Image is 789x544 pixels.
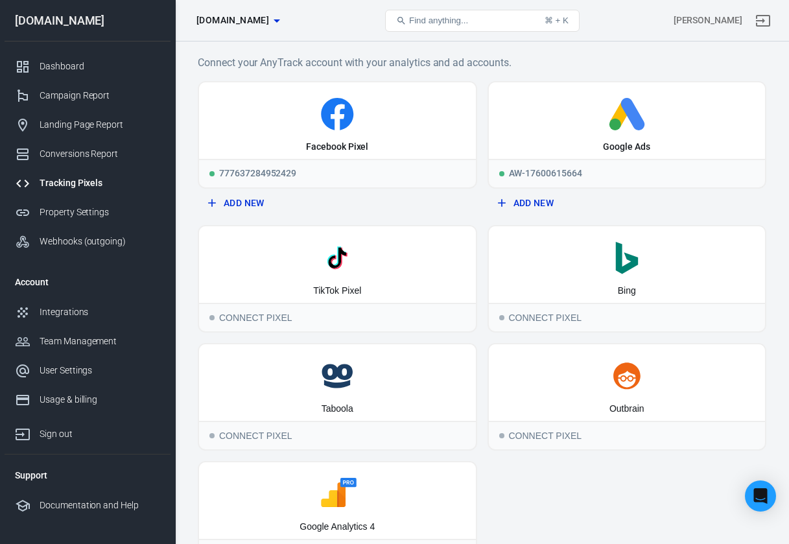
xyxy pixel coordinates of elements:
[499,171,504,176] span: Running
[198,225,477,333] button: TikTok PixelConnect PixelConnect Pixel
[745,480,776,512] div: Open Intercom Messenger
[545,16,569,25] div: ⌘ + K
[609,403,644,416] div: Outbrain
[5,414,171,449] a: Sign out
[385,10,580,32] button: Find anything...⌘ + K
[674,14,742,27] div: Account id: 7D9VSqxT
[40,60,160,73] div: Dashboard
[488,81,767,189] a: Google AdsRunningAW-17600615664
[489,159,766,187] div: AW-17600615664
[40,89,160,102] div: Campaign Report
[198,343,477,451] button: TaboolaConnect PixelConnect Pixel
[40,364,160,377] div: User Settings
[40,235,160,248] div: Webhooks (outgoing)
[603,141,650,154] div: Google Ads
[40,118,160,132] div: Landing Page Report
[5,52,171,81] a: Dashboard
[489,421,766,449] div: Connect Pixel
[203,191,472,215] button: Add New
[5,139,171,169] a: Conversions Report
[40,393,160,407] div: Usage & billing
[5,356,171,385] a: User Settings
[5,110,171,139] a: Landing Page Report
[300,521,375,534] div: Google Analytics 4
[618,285,636,298] div: Bing
[488,225,767,333] button: BingConnect PixelConnect Pixel
[306,141,368,154] div: Facebook Pixel
[209,433,215,438] span: Connect Pixel
[489,303,766,331] div: Connect Pixel
[199,421,476,449] div: Connect Pixel
[5,198,171,227] a: Property Settings
[5,15,171,27] div: [DOMAIN_NAME]
[199,159,476,187] div: 777637284952429
[5,460,171,491] li: Support
[209,315,215,320] span: Connect Pixel
[191,8,285,32] button: [DOMAIN_NAME]
[209,171,215,176] span: Running
[198,81,477,189] a: Facebook PixelRunning777637284952429
[40,176,160,190] div: Tracking Pixels
[5,298,171,327] a: Integrations
[40,305,160,319] div: Integrations
[40,147,160,161] div: Conversions Report
[5,81,171,110] a: Campaign Report
[322,403,353,416] div: Taboola
[493,191,762,215] button: Add New
[199,303,476,331] div: Connect Pixel
[196,12,269,29] span: zurahome.es
[5,169,171,198] a: Tracking Pixels
[488,343,767,451] button: OutbrainConnect PixelConnect Pixel
[40,427,160,441] div: Sign out
[313,285,361,298] div: TikTok Pixel
[499,315,504,320] span: Connect Pixel
[5,266,171,298] li: Account
[748,5,779,36] a: Sign out
[409,16,468,25] span: Find anything...
[5,327,171,356] a: Team Management
[40,206,160,219] div: Property Settings
[5,227,171,256] a: Webhooks (outgoing)
[40,335,160,348] div: Team Management
[499,433,504,438] span: Connect Pixel
[5,385,171,414] a: Usage & billing
[40,499,160,512] div: Documentation and Help
[198,54,766,71] h6: Connect your AnyTrack account with your analytics and ad accounts.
